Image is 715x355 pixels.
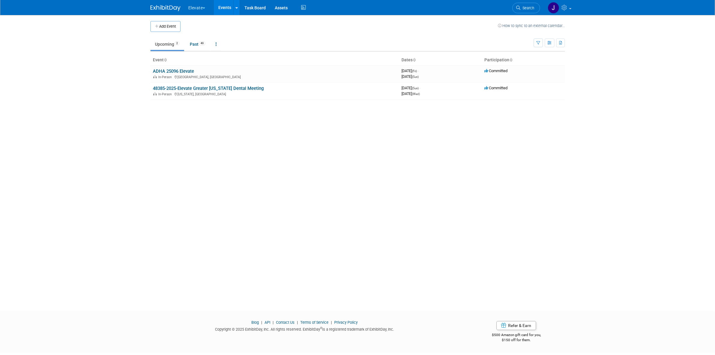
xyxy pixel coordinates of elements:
span: 2 [174,41,180,46]
span: [DATE] [401,91,420,96]
a: ADHA 25096 Elevate [153,69,194,74]
span: | [271,320,275,325]
img: In-Person Event [153,92,157,95]
th: Dates [399,55,482,65]
span: Committed [484,69,507,73]
a: Blog [251,320,259,325]
span: In-Person [158,92,174,96]
span: - [418,69,419,73]
img: ExhibitDay [150,5,180,11]
a: Past49 [185,38,210,50]
a: Sort by Event Name [164,57,167,62]
a: How to sync to an external calendar... [498,23,565,28]
div: $150 off for them. [468,338,565,343]
span: [DATE] [401,74,419,79]
div: Copyright © 2025 ExhibitDay, Inc. All rights reserved. ExhibitDay is a registered trademark of Ex... [150,325,459,332]
span: (Fri) [412,69,417,73]
img: In-Person Event [153,75,157,78]
span: [DATE] [401,69,419,73]
span: | [295,320,299,325]
a: Search [512,3,540,13]
span: | [260,320,264,325]
th: Participation [482,55,565,65]
span: In-Person [158,75,174,79]
div: [US_STATE], [GEOGRAPHIC_DATA] [153,91,397,96]
a: Terms of Service [300,320,329,325]
span: - [420,86,420,90]
a: Sort by Participation Type [509,57,512,62]
span: 49 [199,41,205,46]
a: 48385-2025-Elevate Greater [US_STATE] Dental Meeting [153,86,264,91]
span: [DATE] [401,86,420,90]
a: API [265,320,270,325]
th: Event [150,55,399,65]
span: (Sun) [412,87,419,90]
a: Upcoming2 [150,38,184,50]
div: [GEOGRAPHIC_DATA], [GEOGRAPHIC_DATA] [153,74,397,79]
a: Refer & Earn [496,321,536,330]
div: $500 Amazon gift card for you, [468,329,565,342]
sup: ® [320,326,322,330]
a: Contact Us [276,320,295,325]
span: (Wed) [412,92,420,96]
span: (Sun) [412,75,419,78]
span: Committed [484,86,507,90]
span: | [329,320,333,325]
span: Search [520,6,534,10]
a: Privacy Policy [334,320,358,325]
button: Add Event [150,21,180,32]
a: Sort by Start Date [413,57,416,62]
img: Justin Newborn [548,2,559,14]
